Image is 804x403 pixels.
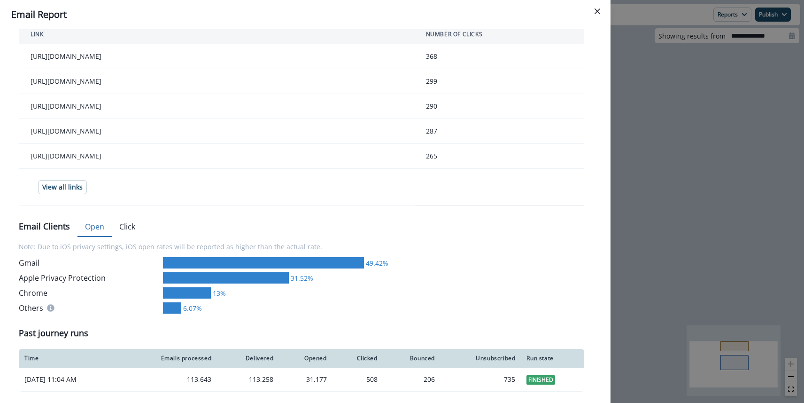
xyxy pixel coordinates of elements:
td: 368 [415,44,584,69]
td: [URL][DOMAIN_NAME] [19,44,415,69]
div: 508 [338,375,378,384]
div: 206 [389,375,435,384]
div: Apple Privacy Protection [19,272,159,284]
td: [URL][DOMAIN_NAME] [19,144,415,169]
button: Open [77,217,112,237]
div: 735 [446,375,515,384]
th: LINK [19,25,415,44]
span: Finished [526,375,555,385]
div: Others [19,302,159,314]
div: Bounced [389,355,435,362]
div: Run state [526,355,579,362]
div: Clicked [338,355,378,362]
td: 299 [415,69,584,94]
div: 6.07% [181,303,202,313]
div: Time [24,355,114,362]
div: 113,258 [223,375,273,384]
button: View all links [38,180,87,194]
p: [DATE] 11:04 AM [24,375,114,384]
td: 290 [415,94,584,119]
button: Click [112,217,143,237]
div: Gmail [19,257,159,269]
div: Delivered [223,355,273,362]
p: View all links [42,183,83,191]
td: [URL][DOMAIN_NAME] [19,69,415,94]
div: 13% [211,288,226,298]
button: Close [590,4,605,19]
td: [URL][DOMAIN_NAME] [19,94,415,119]
div: 49.42% [364,258,388,268]
div: Chrome [19,287,159,299]
p: Note: Due to iOS privacy settings, iOS open rates will be reported as higher than the actual rate. [19,236,584,257]
div: Unsubscribed [446,355,515,362]
p: Past journey runs [19,327,88,340]
div: Emails processed [125,355,211,362]
th: NUMBER OF CLICKS [415,25,584,44]
div: Email Report [11,8,599,22]
div: 113,643 [125,375,211,384]
div: 31,177 [285,375,326,384]
td: 265 [415,144,584,169]
div: Opened [285,355,326,362]
td: 287 [415,119,584,144]
p: Email Clients [19,220,70,233]
td: [URL][DOMAIN_NAME] [19,119,415,144]
div: 31.52% [289,273,313,283]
